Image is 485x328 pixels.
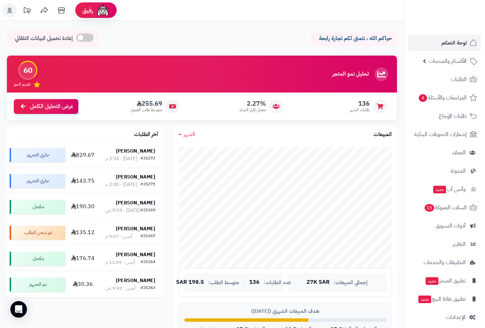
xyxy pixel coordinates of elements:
[425,204,434,212] span: 15
[264,280,291,286] span: عدد الطلبات:
[105,259,135,266] div: أمس - 12:09 م
[116,277,155,284] strong: [PERSON_NAME]
[433,186,446,193] span: جديد
[184,130,195,138] span: الشهر
[408,71,481,88] a: الطلبات
[433,184,466,194] span: وآتس آب
[334,280,368,286] span: إجمالي المبيعات:
[140,207,155,214] div: #25269
[408,89,481,106] a: المراجعات والأسئلة4
[451,75,467,84] span: الطلبات
[208,280,239,286] span: متوسط الطلب:
[453,239,466,249] span: التقارير
[30,103,73,110] span: عرض التحليل الكامل
[429,56,467,66] span: الأقسام والمنتجات
[10,174,65,188] div: جاري التجهيز
[179,131,195,138] a: الشهر
[10,226,65,240] div: تم شحن الطلب
[116,225,155,232] strong: [PERSON_NAME]
[130,100,162,107] span: 255.69
[14,99,78,114] a: عرض التحليل الكامل
[68,168,97,194] td: 143.75
[424,258,466,267] span: التطبيقات والخدمات
[15,35,73,42] span: إعادة تحميل البيانات التلقائي
[408,199,481,216] a: السلات المتروكة15
[82,6,93,15] span: رفيق
[14,81,30,87] span: تقييم النمو
[10,148,65,162] div: جاري التجهيز
[414,129,467,139] span: إشعارات التحويلات البنكية
[134,132,158,138] h3: آخر الطلبات
[450,166,466,176] span: المدونة
[408,236,481,252] a: التقارير
[332,71,369,77] h3: تحليل نمو المتجر
[10,200,65,214] div: مكتمل
[408,218,481,234] a: أدوات التسويق
[418,294,466,304] span: تطبيق نقاط البيع
[68,220,97,245] td: 135.12
[184,308,386,315] div: هدف المبيعات الشهري ([DATE])
[408,35,481,51] a: لوحة التحكم
[439,111,467,121] span: طلبات الإرجاع
[68,142,97,168] td: 829.67
[68,272,97,297] td: 30.36
[105,181,137,188] div: [DATE] - 2:40 م
[18,3,36,19] a: تحديثات المنصة
[240,107,266,113] span: معدل تكرار الشراء
[140,259,155,266] div: #25264
[418,93,467,103] span: المراجعات والأسئلة
[419,94,427,102] span: 4
[105,233,132,240] div: أمس - 9:07 م
[116,199,155,206] strong: [PERSON_NAME]
[442,38,467,48] span: لوحة التحكم
[408,272,481,289] a: تطبيق المتجرجديد
[10,252,65,266] div: مكتمل
[176,279,204,286] span: 198.5 SAR
[243,280,245,285] span: |
[10,301,27,318] div: Open Intercom Messenger
[425,276,466,286] span: تطبيق المتجر
[10,278,65,291] div: تم التجهيز
[140,181,155,188] div: #25271
[424,203,467,212] span: السلات المتروكة
[240,100,266,107] span: 2.27%
[436,221,466,231] span: أدوات التسويق
[316,35,392,42] p: حياكم الله ، نتمنى لكم تجارة رابحة
[408,163,481,179] a: المدونة
[408,126,481,143] a: إشعارات التحويلات البنكية
[408,144,481,161] a: العملاء
[350,100,370,107] span: 136
[105,155,137,162] div: [DATE] - 3:34 م
[105,285,135,292] div: أمس - 9:42 ص
[130,107,162,113] span: متوسط طلب العميل
[140,285,155,292] div: #25263
[452,148,466,157] span: العملاء
[116,173,155,181] strong: [PERSON_NAME]
[374,132,392,138] h3: المبيعات
[68,194,97,220] td: 190.30
[408,181,481,197] a: وآتس آبجديد
[446,312,466,322] span: الإعدادات
[96,3,110,17] img: ai-face.png
[418,296,431,303] span: جديد
[249,279,260,286] span: 136
[350,107,370,113] span: طلبات الشهر
[116,147,155,155] strong: [PERSON_NAME]
[140,155,155,162] div: #25272
[408,291,481,307] a: تطبيق نقاط البيعجديد
[140,233,155,240] div: #25267
[408,309,481,326] a: الإعدادات
[116,251,155,258] strong: [PERSON_NAME]
[408,108,481,124] a: طلبات الإرجاع
[426,277,438,285] span: جديد
[68,246,97,271] td: 176.74
[408,254,481,271] a: التطبيقات والخدمات
[105,207,140,214] div: [DATE] - 9:19 ص
[307,279,330,286] span: 27K SAR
